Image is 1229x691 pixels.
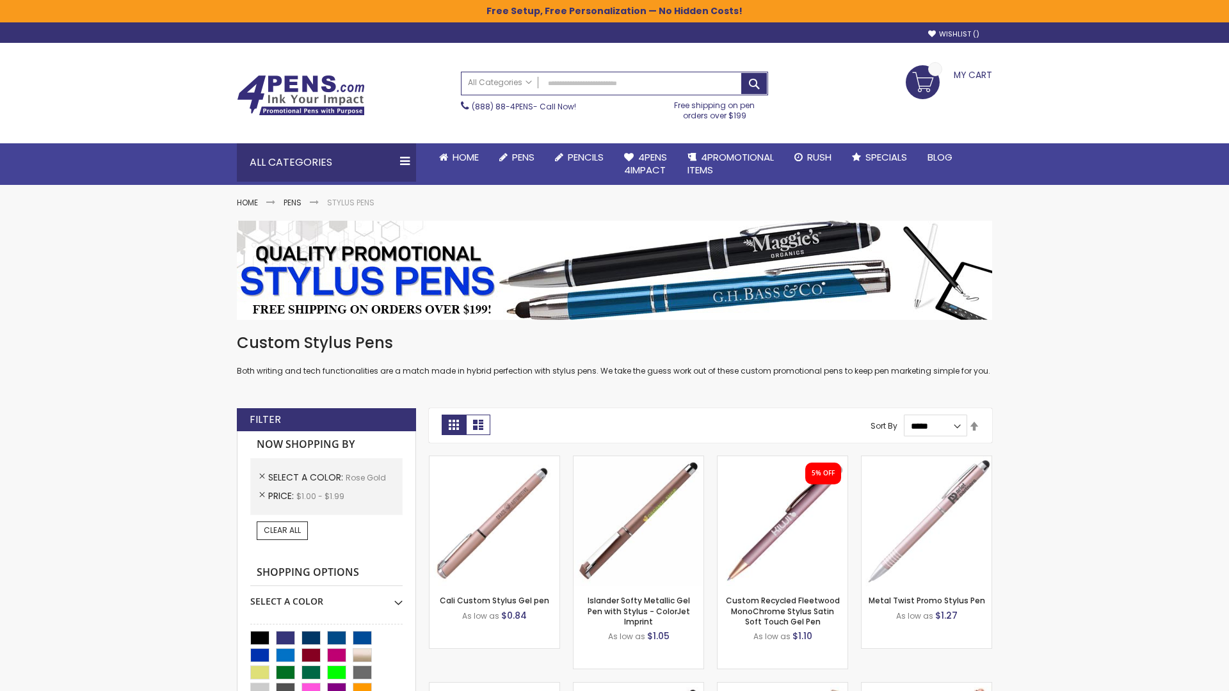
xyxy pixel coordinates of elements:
[250,559,403,587] strong: Shopping Options
[545,143,614,171] a: Pencils
[608,631,645,642] span: As low as
[264,525,301,536] span: Clear All
[677,143,784,185] a: 4PROMOTIONALITEMS
[661,95,769,121] div: Free shipping on pen orders over $199
[501,609,527,622] span: $0.84
[718,456,847,466] a: Custom Recycled Fleetwood MonoChrome Stylus Satin Soft Touch Gel Pen-Rose Gold
[237,75,365,116] img: 4Pens Custom Pens and Promotional Products
[430,456,559,586] img: Cali Custom Stylus Gel pen-Rose Gold
[753,631,791,642] span: As low as
[429,143,489,171] a: Home
[935,609,958,622] span: $1.27
[896,610,933,621] span: As low as
[346,472,386,483] span: Rose Gold
[862,456,992,586] img: Metal Twist Promo Stylus Pen-Rose gold
[250,586,403,608] div: Select A Color
[268,471,346,484] span: Select A Color
[726,595,840,626] a: Custom Recycled Fleetwood MonoChrome Stylus Satin Soft Touch Gel Pen
[462,610,499,621] span: As low as
[687,150,774,177] span: 4PROMOTIONAL ITEMS
[237,221,992,320] img: Stylus Pens
[862,456,992,466] a: Metal Twist Promo Stylus Pen-Rose gold
[237,197,258,208] a: Home
[440,595,549,606] a: Cali Custom Stylus Gel pen
[237,333,992,377] div: Both writing and tech functionalities are a match made in hybrid perfection with stylus pens. We ...
[574,456,703,466] a: Islander Softy Metallic Gel Pen with Stylus - ColorJet Imprint-Rose Gold
[574,456,703,586] img: Islander Softy Metallic Gel Pen with Stylus - ColorJet Imprint-Rose Gold
[807,150,831,164] span: Rush
[472,101,576,112] span: - Call Now!
[812,469,835,478] div: 5% OFF
[250,413,281,427] strong: Filter
[624,150,667,177] span: 4Pens 4impact
[237,143,416,182] div: All Categories
[718,456,847,586] img: Custom Recycled Fleetwood MonoChrome Stylus Satin Soft Touch Gel Pen-Rose Gold
[568,150,604,164] span: Pencils
[430,456,559,466] a: Cali Custom Stylus Gel pen-Rose Gold
[268,489,296,502] span: Price
[462,72,538,93] a: All Categories
[468,77,532,88] span: All Categories
[237,333,992,353] h1: Custom Stylus Pens
[489,143,545,171] a: Pens
[327,197,374,208] strong: Stylus Pens
[512,150,534,164] span: Pens
[869,595,985,606] a: Metal Twist Promo Stylus Pen
[865,150,907,164] span: Specials
[257,521,308,539] a: Clear All
[928,150,952,164] span: Blog
[784,143,842,171] a: Rush
[842,143,917,171] a: Specials
[928,29,979,39] a: Wishlist
[296,491,344,502] span: $1.00 - $1.99
[250,431,403,458] strong: Now Shopping by
[588,595,690,626] a: Islander Softy Metallic Gel Pen with Stylus - ColorJet Imprint
[792,630,812,642] span: $1.10
[442,415,466,435] strong: Grid
[871,420,897,431] label: Sort By
[614,143,677,185] a: 4Pens4impact
[647,630,670,642] span: $1.05
[284,197,301,208] a: Pens
[917,143,963,171] a: Blog
[472,101,533,112] a: (888) 88-4PENS
[453,150,479,164] span: Home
